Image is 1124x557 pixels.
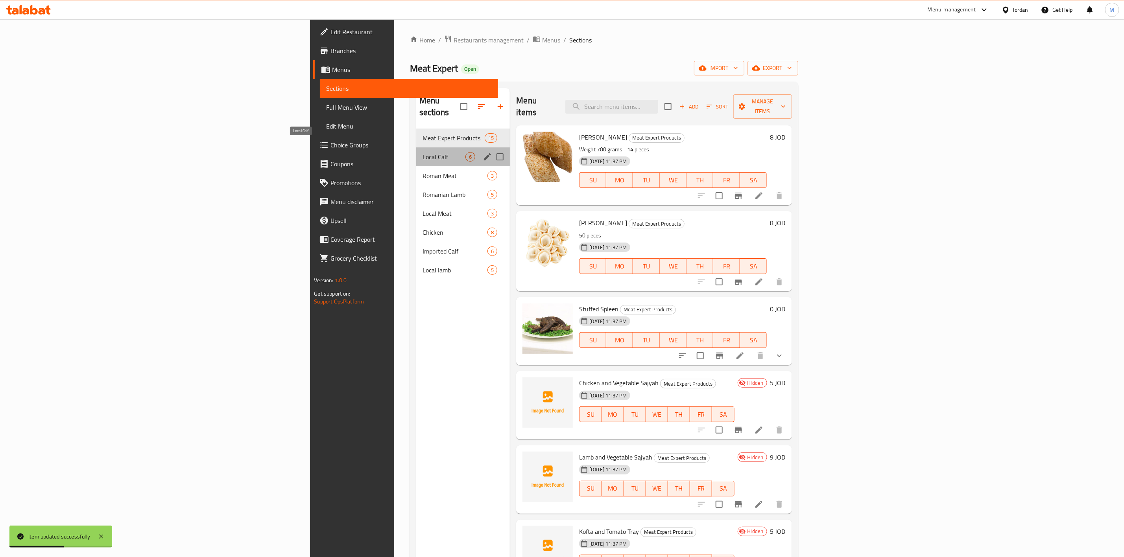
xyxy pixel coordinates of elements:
[314,296,364,307] a: Support.OpsPlatform
[465,152,475,162] div: items
[488,210,497,217] span: 3
[676,101,701,113] button: Add
[313,230,498,249] a: Coverage Report
[487,209,497,218] div: items
[423,228,488,237] div: Chicken
[579,217,627,229] span: [PERSON_NAME]
[586,540,630,548] span: [DATE] 11:37 PM
[527,35,530,45] li: /
[313,60,498,79] a: Menus
[770,186,789,205] button: delete
[690,481,712,496] button: FR
[579,526,639,537] span: Kofta and Tomato Tray
[627,483,643,494] span: TU
[627,409,643,420] span: TU
[629,133,684,142] span: Meat Expert Products
[533,35,560,45] a: Menus
[770,377,786,388] h6: 5 JOD
[636,261,657,272] span: TU
[770,452,786,463] h6: 9 JOD
[663,335,683,346] span: WE
[416,204,510,223] div: Local Meat3
[579,481,602,496] button: SU
[743,175,764,186] span: SA
[646,481,668,496] button: WE
[711,496,727,513] span: Select to update
[522,303,573,354] img: Stuffed Spleen
[423,209,488,218] span: Local Meat
[466,153,475,161] span: 6
[488,267,497,274] span: 5
[1013,6,1028,14] div: Jordan
[416,166,510,185] div: Roman Meat3
[332,65,491,74] span: Menus
[668,481,690,496] button: TH
[416,223,510,242] div: Chicken8
[313,192,498,211] a: Menu disclaimer
[456,98,472,115] span: Select all sections
[579,377,659,389] span: Chicken and Vegetable Sajyah
[416,261,510,279] div: Local lamb5
[754,500,764,509] a: Edit menu item
[579,172,606,188] button: SU
[733,94,792,119] button: Manage items
[586,318,630,325] span: [DATE] 11:37 PM
[713,258,740,274] button: FR
[579,258,606,274] button: SU
[678,102,700,111] span: Add
[636,175,657,186] span: TU
[313,211,498,230] a: Upsell
[330,140,491,150] span: Choice Groups
[633,172,660,188] button: TU
[740,97,786,116] span: Manage items
[487,171,497,180] div: items
[660,98,676,115] span: Select section
[629,219,685,228] div: Meat Expert Products
[751,346,770,365] button: delete
[663,175,683,186] span: WE
[649,409,665,420] span: WE
[649,483,665,494] span: WE
[542,35,560,45] span: Menus
[654,453,710,463] div: Meat Expert Products
[606,172,633,188] button: MO
[693,483,709,494] span: FR
[313,41,498,60] a: Branches
[423,171,488,180] div: Roman Meat
[579,406,602,422] button: SU
[606,258,633,274] button: MO
[314,275,333,285] span: Version:
[488,248,497,255] span: 6
[687,332,713,348] button: TH
[335,275,347,285] span: 1.0.0
[583,335,603,346] span: SU
[729,272,748,291] button: Branch-specific-item
[660,258,687,274] button: WE
[320,79,498,98] a: Sections
[416,185,510,204] div: Romanian Lamb5
[586,244,630,251] span: [DATE] 11:37 PM
[583,175,603,186] span: SU
[770,217,786,228] h6: 8 JOD
[609,261,630,272] span: MO
[712,406,734,422] button: SA
[687,172,713,188] button: TH
[416,129,510,147] div: Meat Expert Products15
[487,228,497,237] div: items
[423,190,488,199] div: Romanian Lamb
[743,261,764,272] span: SA
[330,216,491,225] span: Upsell
[690,406,712,422] button: FR
[711,422,727,438] span: Select to update
[743,335,764,346] span: SA
[660,332,687,348] button: WE
[487,190,497,199] div: items
[770,495,789,514] button: delete
[488,229,497,236] span: 8
[692,347,709,364] span: Select to update
[636,335,657,346] span: TU
[654,454,709,463] span: Meat Expert Products
[583,261,603,272] span: SU
[605,409,621,420] span: MO
[416,147,510,166] div: Local Calf6edit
